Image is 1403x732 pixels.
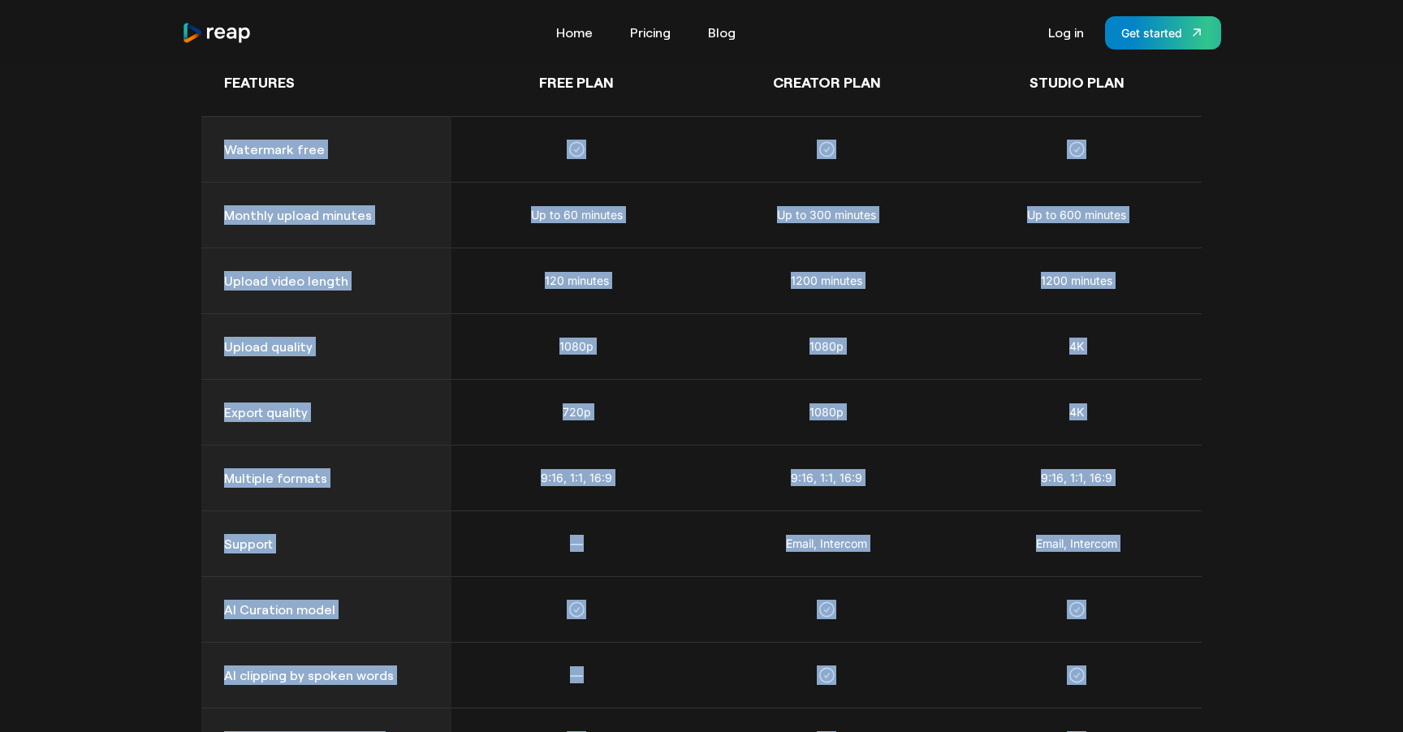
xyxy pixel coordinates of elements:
[224,600,429,619] div: AI Curation model
[791,469,862,486] div: 9:16, 1:1, 16:9
[1041,469,1112,486] div: 9:16, 1:1, 16:9
[1040,19,1092,45] a: Log in
[1121,24,1182,41] div: Get started
[531,206,623,223] div: Up to 60 minutes
[1105,16,1221,50] a: Get started
[1069,403,1084,420] div: 4K
[724,71,929,93] div: Creator Plan
[1027,206,1126,223] div: Up to 600 minutes
[1036,535,1117,552] div: Email, Intercom
[224,140,429,159] div: Watermark free
[224,205,429,225] div: Monthly upload minutes
[224,271,429,291] div: Upload video length
[541,469,612,486] div: 9:16, 1:1, 16:9
[474,71,679,93] div: Free Plan
[791,272,862,289] div: 1200 minutes
[224,468,429,488] div: Multiple formats
[974,71,1179,93] div: STUDIO Plan
[622,19,679,45] a: Pricing
[548,19,601,45] a: Home
[1069,338,1084,355] div: 4K
[563,403,591,420] div: 720p
[224,534,429,553] div: Support
[182,22,252,44] a: home
[224,665,429,685] div: AI clipping by spoken words
[224,403,429,422] div: Export quality
[224,337,429,356] div: Upload quality
[224,71,429,93] div: Features
[1041,272,1112,289] div: 1200 minutes
[545,272,609,289] div: 120 minutes
[777,206,876,223] div: Up to 300 minutes
[809,338,844,355] div: 1080p
[809,403,844,420] div: 1080p
[559,338,594,355] div: 1080p
[786,535,867,552] div: Email, Intercom
[700,19,744,45] a: Blog
[182,22,252,44] img: reap logo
